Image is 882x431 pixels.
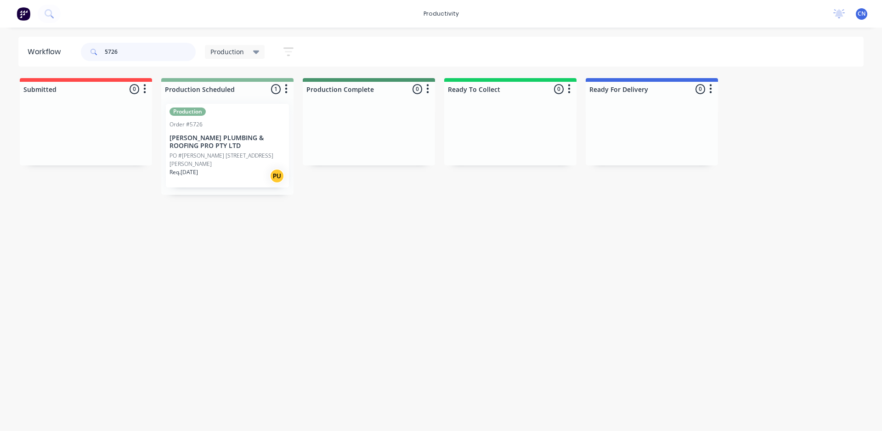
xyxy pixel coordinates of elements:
[170,152,285,168] p: PO #[PERSON_NAME] [STREET_ADDRESS][PERSON_NAME]
[170,168,198,176] p: Req. [DATE]
[170,120,203,129] div: Order #5726
[28,46,65,57] div: Workflow
[858,10,865,18] span: CN
[419,7,464,21] div: productivity
[17,7,30,21] img: Factory
[170,108,206,116] div: Production
[105,43,196,61] input: Search for orders...
[210,47,244,57] span: Production
[166,104,289,187] div: ProductionOrder #5726[PERSON_NAME] PLUMBING & ROOFING PRO PTY LTDPO #[PERSON_NAME] [STREET_ADDRES...
[270,169,284,183] div: PU
[170,134,285,150] p: [PERSON_NAME] PLUMBING & ROOFING PRO PTY LTD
